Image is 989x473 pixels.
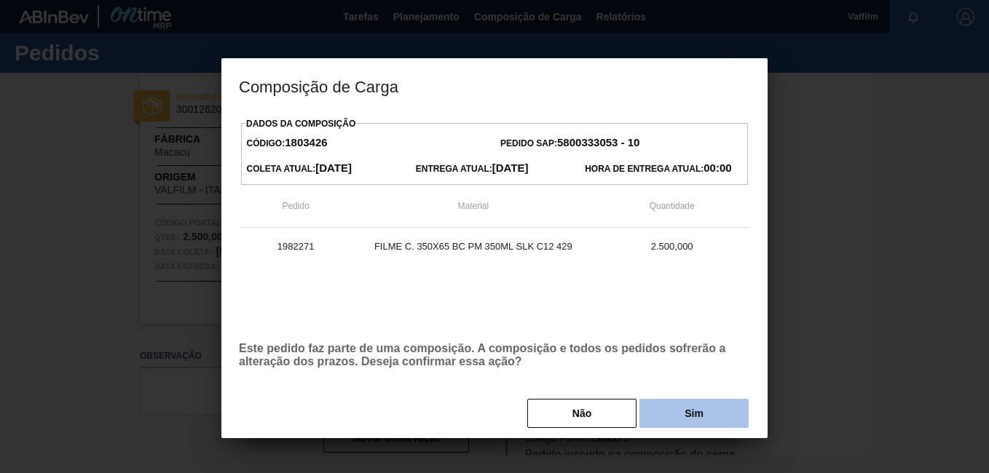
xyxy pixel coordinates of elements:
strong: 1803426 [285,136,327,148]
button: Não [527,399,637,428]
span: Pedido SAP: [500,138,639,148]
span: Código: [247,138,328,148]
span: Coleta Atual: [247,164,352,174]
span: Hora de Entrega Atual: [585,164,731,174]
td: 1982271 [239,228,352,264]
td: 2.500,000 [594,228,750,264]
span: Material [458,201,489,211]
span: Pedido [282,201,309,211]
td: FILME C. 350X65 BC PM 350ML SLK C12 429 [352,228,594,264]
span: Quantidade [650,201,695,211]
button: Sim [639,399,749,428]
strong: [DATE] [492,162,529,174]
strong: 5800333053 - 10 [557,136,639,148]
span: Entrega Atual: [416,164,529,174]
strong: 00:00 [704,162,731,174]
label: Dados da Composição [246,119,355,129]
h3: Composição de Carga [221,58,768,114]
p: Este pedido faz parte de uma composição. A composição e todos os pedidos sofrerão a alteração dos... [239,342,750,368]
strong: [DATE] [315,162,352,174]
